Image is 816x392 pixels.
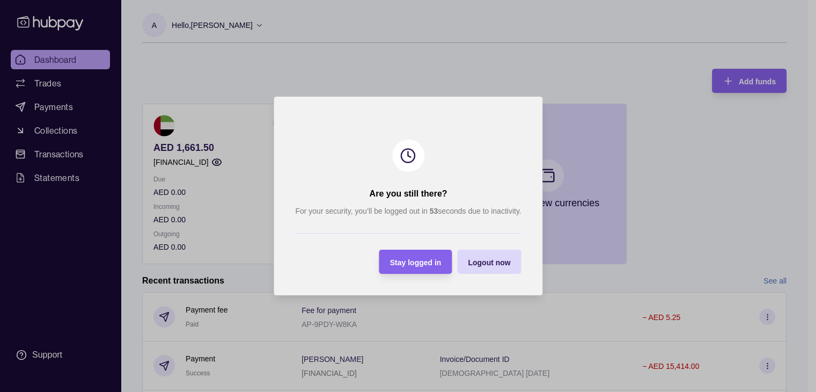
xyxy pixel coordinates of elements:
p: For your security, you’ll be logged out in seconds due to inactivity. [295,205,521,217]
button: Stay logged in [379,250,452,274]
strong: 53 [429,207,438,215]
button: Logout now [457,250,521,274]
span: Logout now [468,258,510,267]
span: Stay logged in [389,258,441,267]
h2: Are you still there? [369,188,447,200]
